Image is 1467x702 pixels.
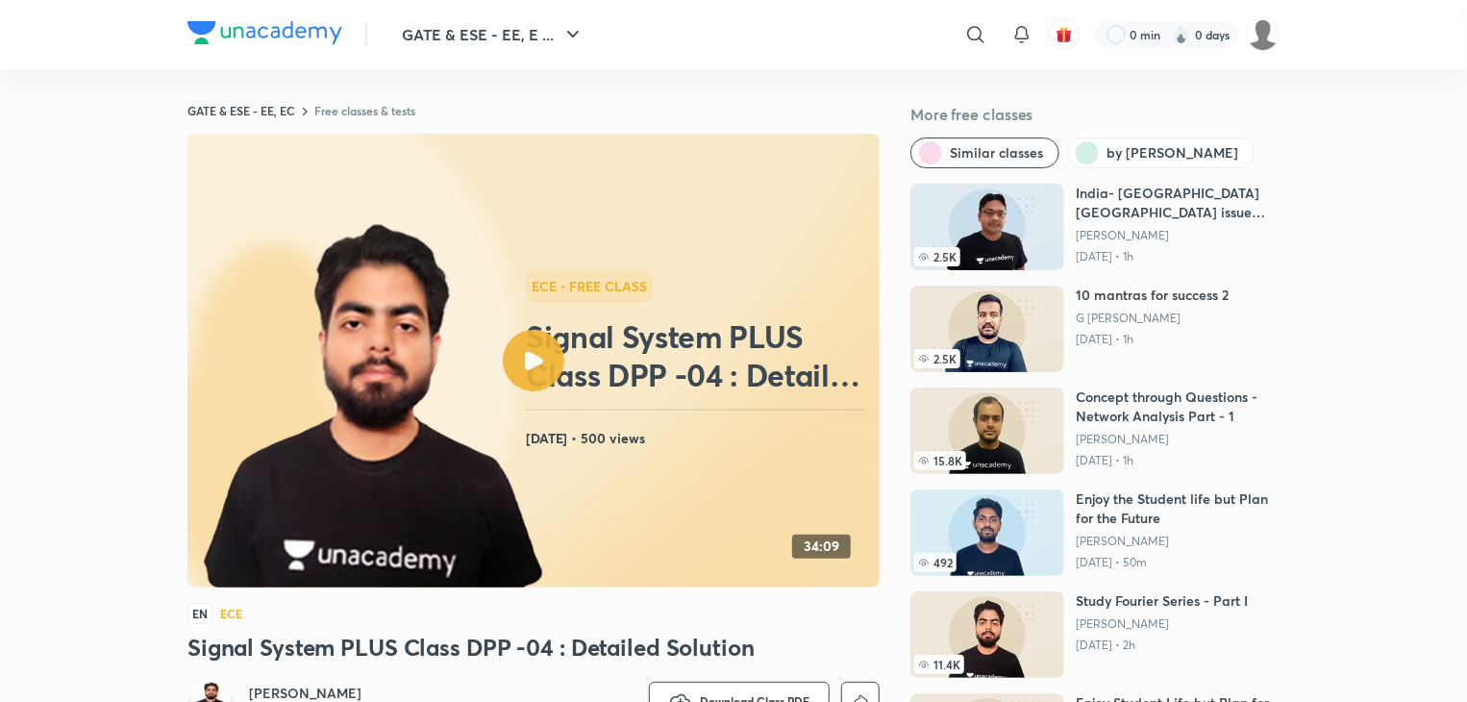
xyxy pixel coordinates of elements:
a: [PERSON_NAME] [1076,432,1280,447]
p: [DATE] • 2h [1076,638,1248,653]
img: avatar [1056,26,1073,43]
span: 2.5K [914,349,960,368]
h3: Signal System PLUS Class DPP -04 : Detailed Solution [187,632,880,663]
img: streak [1172,25,1191,44]
p: [DATE] • 1h [1076,332,1229,347]
h6: Study Fourier Series - Part I [1076,591,1248,611]
button: by Vishal Soni [1067,138,1255,168]
span: Similar classes [950,143,1043,163]
img: Vaishnavi pathak [1247,18,1280,51]
span: by Vishal Soni [1106,143,1238,163]
a: [PERSON_NAME] [1076,616,1248,632]
span: EN [187,603,212,624]
h5: More free classes [910,103,1280,126]
span: 492 [914,553,957,572]
a: [PERSON_NAME] [1076,228,1280,243]
h6: Concept through Questions - Network Analysis Part - 1 [1076,388,1280,426]
a: Company Logo [187,21,342,49]
h6: India- [GEOGRAPHIC_DATA] [GEOGRAPHIC_DATA] issue part 2 (OBOR, CPEC) [1076,184,1280,222]
h4: [DATE] • 500 views [526,426,872,451]
h4: ECE [220,608,242,619]
a: GATE & ESE - EE, EC [187,103,295,118]
button: Similar classes [910,138,1059,168]
button: avatar [1049,19,1080,50]
p: [DATE] • 1h [1076,453,1280,468]
h6: Enjoy the Student life but Plan for the Future [1076,489,1280,528]
span: 2.5K [914,247,960,266]
img: Company Logo [187,21,342,44]
p: [DATE] • 1h [1076,249,1280,264]
p: [DATE] • 50m [1076,555,1280,570]
h4: 34:09 [804,539,839,555]
button: GATE & ESE - EE, E ... [390,15,596,54]
span: 11.4K [914,655,964,674]
a: G [PERSON_NAME] [1076,311,1229,326]
a: [PERSON_NAME] [1076,534,1280,549]
a: Free classes & tests [314,103,415,118]
span: 15.8K [914,451,966,470]
h2: Signal System PLUS Class DPP -04 : Detailed Solution [526,317,872,394]
h6: 10 mantras for success 2 [1076,286,1229,305]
